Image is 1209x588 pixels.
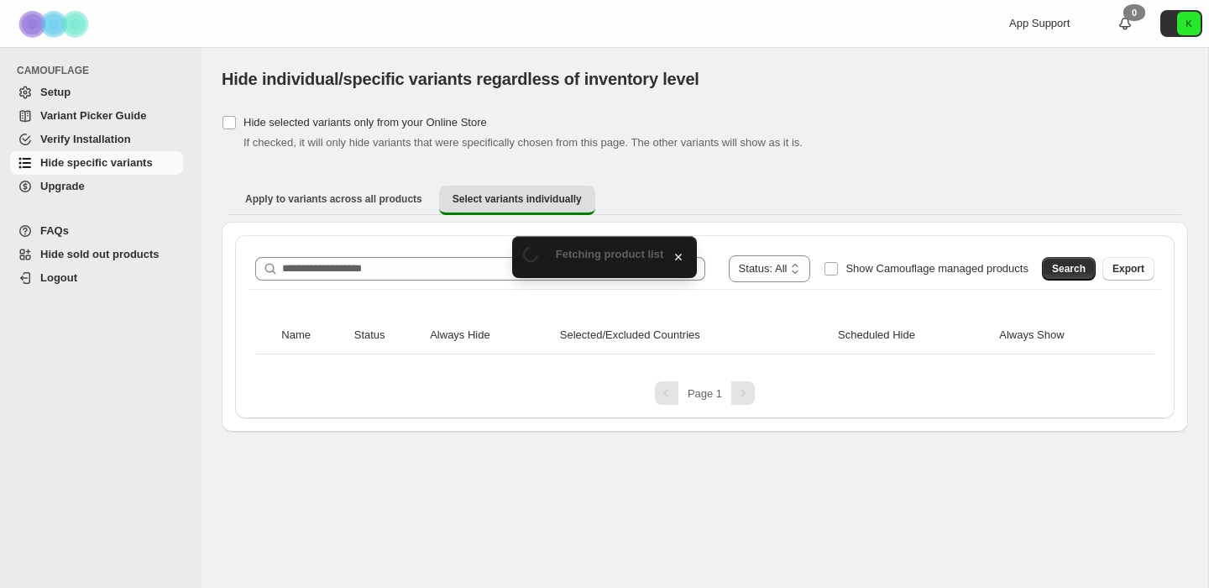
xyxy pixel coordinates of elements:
span: Variant Picker Guide [40,109,146,122]
a: Logout [10,266,183,290]
a: Hide sold out products [10,243,183,266]
span: Show Camouflage managed products [845,262,1028,275]
span: Search [1052,262,1086,276]
span: Select variants individually [453,192,582,206]
a: Upgrade [10,175,183,198]
span: Avatar with initials K [1177,12,1201,35]
span: Upgrade [40,180,85,192]
span: Logout [40,271,77,284]
span: Hide selected variants only from your Online Store [243,116,487,129]
span: Apply to variants across all products [245,192,422,206]
span: Verify Installation [40,133,131,145]
span: Setup [40,86,71,98]
span: App Support [1009,17,1070,29]
div: Select variants individually [222,222,1188,432]
button: Search [1042,257,1096,281]
th: Selected/Excluded Countries [555,317,833,354]
a: Variant Picker Guide [10,104,183,128]
span: Fetching product list [556,248,664,260]
th: Always Hide [425,317,555,354]
span: Hide individual/specific variants regardless of inventory level [222,70,699,88]
span: CAMOUFLAGE [17,64,190,77]
span: Page 1 [688,387,722,400]
a: 0 [1117,15,1133,32]
a: Verify Installation [10,128,183,151]
span: Hide sold out products [40,248,160,260]
th: Name [276,317,348,354]
span: FAQs [40,224,69,237]
a: Setup [10,81,183,104]
span: If checked, it will only hide variants that were specifically chosen from this page. The other va... [243,136,803,149]
button: Apply to variants across all products [232,186,436,213]
div: 0 [1123,4,1145,21]
th: Always Show [994,317,1133,354]
text: K [1185,18,1192,29]
nav: Pagination [249,381,1161,405]
img: Camouflage [13,1,97,47]
a: Hide specific variants [10,151,183,175]
button: Select variants individually [439,186,595,215]
button: Export [1102,257,1154,281]
a: FAQs [10,219,183,243]
button: Avatar with initials K [1160,10,1202,37]
span: Export [1112,262,1144,276]
span: Hide specific variants [40,156,153,169]
th: Status [349,317,425,354]
th: Scheduled Hide [833,317,994,354]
